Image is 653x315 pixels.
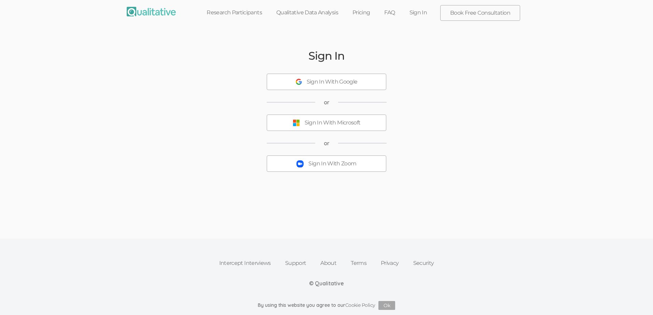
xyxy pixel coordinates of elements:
button: Sign In With Google [267,74,386,90]
a: Terms [344,256,374,271]
div: Sign In With Microsoft [305,119,361,127]
span: or [324,99,330,106]
img: Sign In With Zoom [296,160,304,167]
a: Privacy [374,256,406,271]
button: Sign In With Zoom [267,155,386,172]
a: About [313,256,344,271]
div: Sign In With Google [307,78,358,86]
img: Qualitative [127,7,176,16]
a: Cookie Policy [345,302,375,308]
a: Sign In [402,5,434,20]
a: Security [406,256,441,271]
div: © Qualitative [309,280,344,287]
img: Sign In With Google [296,79,302,85]
a: Intercept Interviews [212,256,278,271]
div: By using this website you agree to our [258,301,395,310]
a: Pricing [345,5,377,20]
h2: Sign In [308,50,344,62]
a: Qualitative Data Analysis [269,5,345,20]
div: Sign In With Zoom [308,160,356,168]
span: or [324,139,330,147]
a: Support [278,256,314,271]
button: Ok [378,301,395,310]
a: FAQ [377,5,402,20]
img: Sign In With Microsoft [293,119,300,126]
button: Sign In With Microsoft [267,115,386,131]
a: Book Free Consultation [441,5,520,20]
a: Research Participants [199,5,269,20]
